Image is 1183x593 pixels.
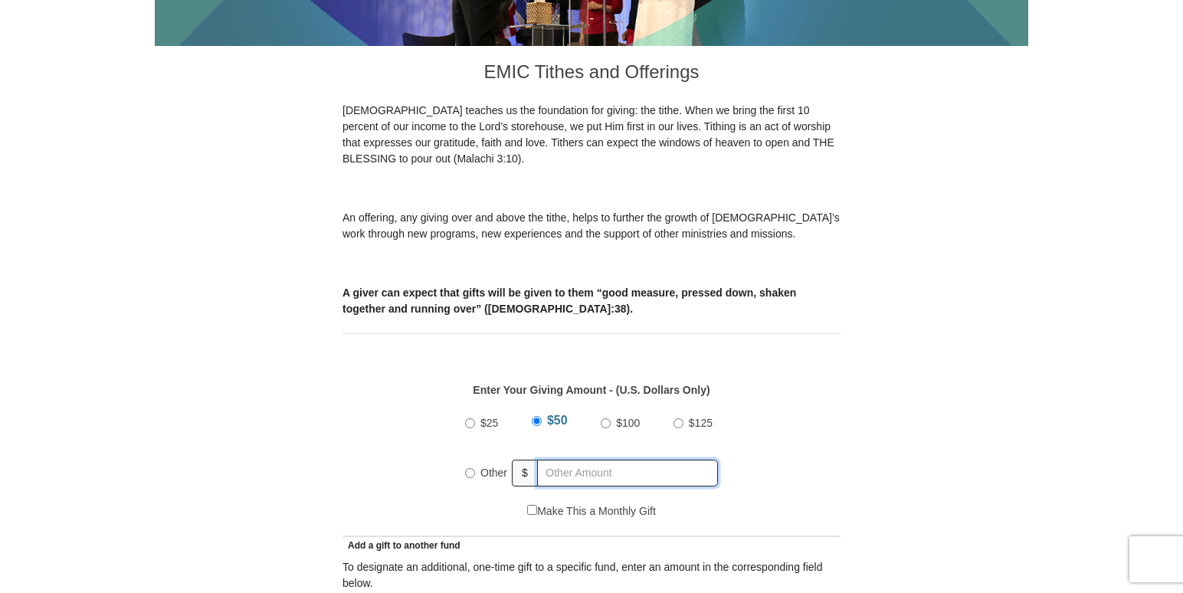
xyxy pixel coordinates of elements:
[342,46,841,103] h3: EMIC Tithes and Offerings
[342,210,841,242] p: An offering, any giving over and above the tithe, helps to further the growth of [DEMOGRAPHIC_DAT...
[473,384,709,396] strong: Enter Your Giving Amount - (U.S. Dollars Only)
[547,414,568,427] span: $50
[480,417,498,429] span: $25
[689,417,713,429] span: $125
[480,467,507,479] span: Other
[616,417,640,429] span: $100
[527,503,656,519] label: Make This a Monthly Gift
[527,505,537,515] input: Make This a Monthly Gift
[537,460,718,487] input: Other Amount
[512,460,538,487] span: $
[342,540,460,551] span: Add a gift to another fund
[342,103,841,167] p: [DEMOGRAPHIC_DATA] teaches us the foundation for giving: the tithe. When we bring the first 10 pe...
[342,559,841,591] div: To designate an additional, one-time gift to a specific fund, enter an amount in the correspondin...
[342,287,796,315] b: A giver can expect that gifts will be given to them “good measure, pressed down, shaken together ...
